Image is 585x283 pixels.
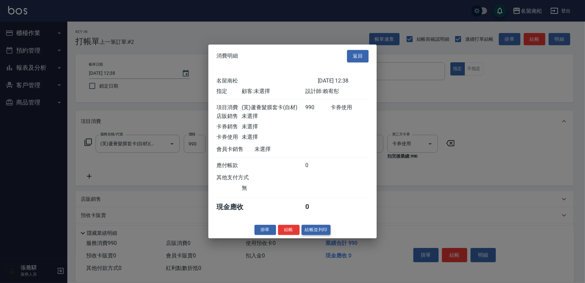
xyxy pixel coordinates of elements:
div: 未選擇 [242,134,305,141]
div: 設計師: 賴宥彤 [305,88,369,95]
div: 店販銷售 [216,113,242,120]
div: (芙)蘆薈髮膜套卡(自材) [242,104,305,111]
div: 未選擇 [242,123,305,130]
div: 應付帳款 [216,162,242,169]
div: 卡券銷售 [216,123,242,130]
div: 卡券使用 [216,134,242,141]
div: 990 [305,104,331,111]
div: 名留南松 [216,77,318,85]
button: 返回 [347,50,369,62]
div: 0 [305,162,331,169]
div: 0 [305,202,331,212]
div: 現金應收 [216,202,254,212]
div: 未選擇 [254,146,318,153]
div: 未選擇 [242,113,305,120]
div: 項目消費 [216,104,242,111]
button: 掛單 [254,225,276,235]
div: 卡券使用 [331,104,369,111]
button: 結帳並列印 [302,225,331,235]
div: [DATE] 12:38 [318,77,369,85]
div: 會員卡銷售 [216,146,254,153]
span: 消費明細 [216,53,238,60]
div: 顧客: 未選擇 [242,88,305,95]
div: 其他支付方式 [216,174,267,181]
div: 指定 [216,88,242,95]
button: 結帳 [278,225,300,235]
div: 無 [242,185,305,192]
